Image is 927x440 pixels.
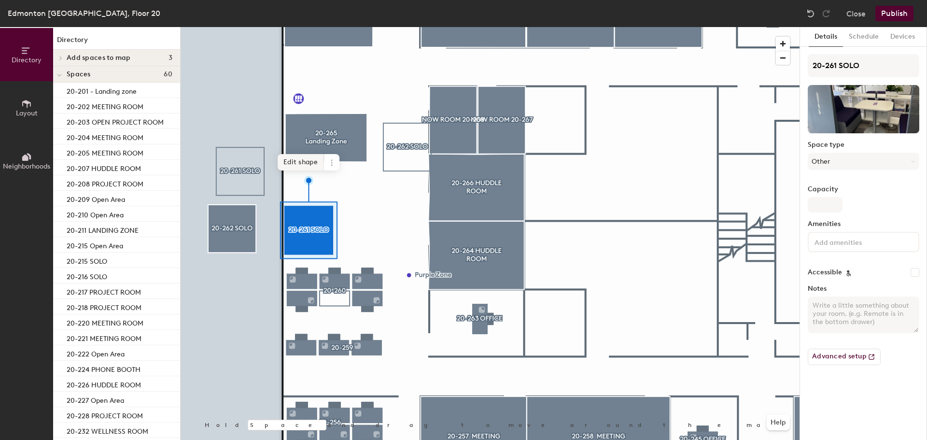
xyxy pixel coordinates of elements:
[67,409,143,420] p: 20-228 PROJECT ROOM
[67,131,143,142] p: 20-204 MEETING ROOM
[808,85,919,133] img: The space named 20-261 SOLO
[808,153,919,170] button: Other
[813,236,899,247] input: Add amenities
[278,154,324,170] span: Edit shape
[164,71,172,78] span: 60
[67,146,143,157] p: 20-205 MEETING ROOM
[8,7,160,19] div: Edmonton [GEOGRAPHIC_DATA], Floor 20
[16,109,38,117] span: Layout
[67,301,141,312] p: 20-218 PROJECT ROOM
[67,347,125,358] p: 20-222 Open Area
[885,27,921,47] button: Devices
[67,332,141,343] p: 20-221 MEETING ROOM
[67,316,143,327] p: 20-220 MEETING ROOM
[67,363,140,374] p: 20-224 PHONE BOOTH
[767,415,790,430] button: Help
[67,270,107,281] p: 20-216 SOLO
[53,35,180,50] h1: Directory
[843,27,885,47] button: Schedule
[808,185,919,193] label: Capacity
[67,177,143,188] p: 20-208 PROJECT ROOM
[808,269,842,276] label: Accessible
[67,193,125,204] p: 20-209 Open Area
[12,56,42,64] span: Directory
[67,285,141,297] p: 20-217 PROJECT ROOM
[67,425,148,436] p: 20-232 WELLNESS ROOM
[67,224,139,235] p: 20-211 LANDING ZONE
[808,285,919,293] label: Notes
[67,71,91,78] span: Spaces
[67,100,143,111] p: 20-202 MEETING ROOM
[808,141,919,149] label: Space type
[169,54,172,62] span: 3
[875,6,913,21] button: Publish
[67,378,141,389] p: 20-226 HUDDLE ROOM
[67,255,107,266] p: 20-215 SOLO
[821,9,831,18] img: Redo
[808,220,919,228] label: Amenities
[67,208,124,219] p: 20-210 Open Area
[67,162,141,173] p: 20-207 HUDDLE ROOM
[806,9,815,18] img: Undo
[846,6,866,21] button: Close
[67,115,164,127] p: 20-203 OPEN PROJECT ROOM
[67,85,137,96] p: 20-201 - Landing zone
[67,394,124,405] p: 20-227 Open Area
[67,239,123,250] p: 20-215 Open Area
[67,54,131,62] span: Add spaces to map
[809,27,843,47] button: Details
[808,349,881,365] button: Advanced setup
[3,162,50,170] span: Neighborhoods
